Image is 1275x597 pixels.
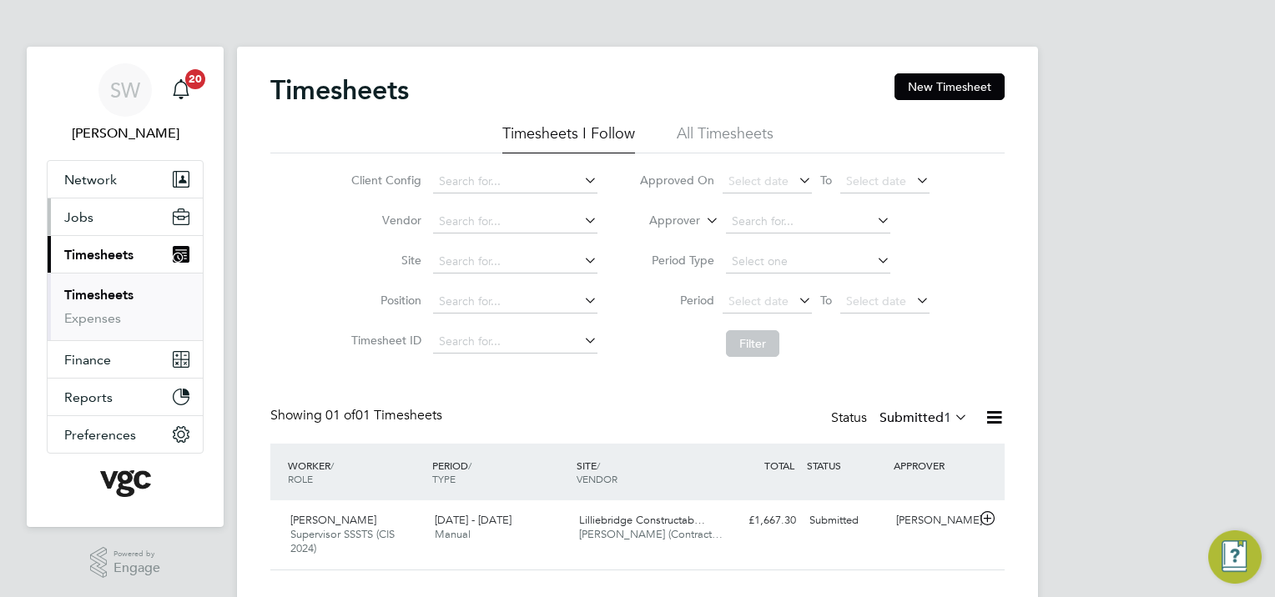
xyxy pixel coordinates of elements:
[846,293,906,309] span: Select date
[728,173,789,188] span: Select date
[625,213,700,229] label: Approver
[639,293,714,308] label: Period
[64,310,121,326] a: Expenses
[185,69,205,89] span: 20
[346,213,421,228] label: Vendor
[726,330,779,357] button: Filter
[433,330,597,354] input: Search for...
[290,527,395,555] span: Supervisor SSSTS (CIS 2024)
[831,407,971,430] div: Status
[64,287,134,303] a: Timesheets
[726,250,890,273] input: Select one
[639,253,714,268] label: Period Type
[113,561,160,575] span: Engage
[944,409,951,426] span: 1
[764,459,794,472] span: TOTAL
[48,236,203,273] button: Timesheets
[90,547,161,579] a: Powered byEngage
[64,389,113,405] span: Reports
[346,173,421,188] label: Client Config
[48,379,203,415] button: Reports
[803,450,889,480] div: STATUS
[48,416,203,453] button: Preferences
[577,472,617,485] span: VENDOR
[889,507,976,534] div: [PERSON_NAME]
[468,459,471,472] span: /
[110,79,140,101] span: SW
[48,341,203,378] button: Finance
[579,527,723,541] span: [PERSON_NAME] (Contract…
[48,273,203,340] div: Timesheets
[433,210,597,233] input: Search for...
[433,290,597,314] input: Search for...
[47,63,204,143] a: SW[PERSON_NAME]
[113,547,160,561] span: Powered by
[325,407,355,424] span: 01 of
[64,427,136,443] span: Preferences
[346,333,421,348] label: Timesheet ID
[435,513,512,527] span: [DATE] - [DATE]
[815,289,837,311] span: To
[164,63,198,117] a: 20
[330,459,334,472] span: /
[428,450,572,494] div: PERIOD
[432,472,456,485] span: TYPE
[895,73,1005,100] button: New Timesheet
[639,173,714,188] label: Approved On
[716,507,803,534] div: £1,667.30
[726,210,890,233] input: Search for...
[597,459,600,472] span: /
[433,250,597,273] input: Search for...
[728,293,789,309] span: Select date
[270,407,446,424] div: Showing
[435,527,471,541] span: Manual
[48,161,203,198] button: Network
[889,450,976,480] div: APPROVER
[288,472,313,485] span: ROLE
[879,409,968,426] label: Submitted
[346,253,421,268] label: Site
[290,513,376,527] span: [PERSON_NAME]
[803,507,889,534] div: Submitted
[48,198,203,235] button: Jobs
[677,123,774,153] li: All Timesheets
[64,172,117,188] span: Network
[47,123,204,143] span: Simon Woodcock
[47,470,204,497] a: Go to home page
[815,169,837,191] span: To
[64,209,93,225] span: Jobs
[1208,530,1262,584] button: Engage Resource Center
[27,47,224,527] nav: Main navigation
[502,123,635,153] li: Timesheets I Follow
[846,173,906,188] span: Select date
[572,450,717,494] div: SITE
[64,352,111,368] span: Finance
[325,407,442,424] span: 01 Timesheets
[64,247,134,263] span: Timesheets
[433,170,597,193] input: Search for...
[100,470,151,497] img: vgcgroup-logo-retina.png
[346,293,421,308] label: Position
[579,513,705,527] span: Lilliebridge Constructab…
[270,73,409,107] h2: Timesheets
[284,450,428,494] div: WORKER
